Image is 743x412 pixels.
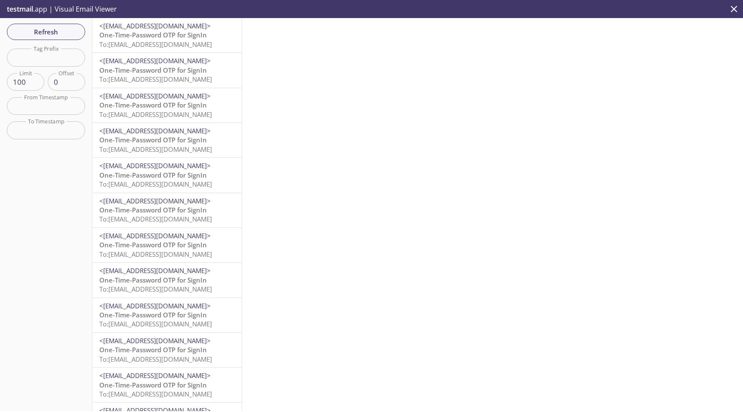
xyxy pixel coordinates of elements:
span: <[EMAIL_ADDRESS][DOMAIN_NAME]> [99,197,211,205]
span: <[EMAIL_ADDRESS][DOMAIN_NAME]> [99,301,211,310]
div: <[EMAIL_ADDRESS][DOMAIN_NAME]>One-Time-Password OTP for SignInTo:[EMAIL_ADDRESS][DOMAIN_NAME] [92,193,242,228]
span: <[EMAIL_ADDRESS][DOMAIN_NAME]> [99,92,211,100]
div: <[EMAIL_ADDRESS][DOMAIN_NAME]>One-Time-Password OTP for SignInTo:[EMAIL_ADDRESS][DOMAIN_NAME] [92,368,242,402]
div: <[EMAIL_ADDRESS][DOMAIN_NAME]>One-Time-Password OTP for SignInTo:[EMAIL_ADDRESS][DOMAIN_NAME] [92,123,242,157]
span: One-Time-Password OTP for SignIn [99,206,207,214]
span: To: [EMAIL_ADDRESS][DOMAIN_NAME] [99,180,212,188]
span: <[EMAIL_ADDRESS][DOMAIN_NAME]> [99,161,211,170]
span: To: [EMAIL_ADDRESS][DOMAIN_NAME] [99,250,212,258]
span: To: [EMAIL_ADDRESS][DOMAIN_NAME] [99,390,212,398]
div: <[EMAIL_ADDRESS][DOMAIN_NAME]>One-Time-Password OTP for SignInTo:[EMAIL_ADDRESS][DOMAIN_NAME] [92,18,242,52]
span: One-Time-Password OTP for SignIn [99,276,207,284]
div: <[EMAIL_ADDRESS][DOMAIN_NAME]>One-Time-Password OTP for SignInTo:[EMAIL_ADDRESS][DOMAIN_NAME] [92,298,242,332]
div: <[EMAIL_ADDRESS][DOMAIN_NAME]>One-Time-Password OTP for SignInTo:[EMAIL_ADDRESS][DOMAIN_NAME] [92,333,242,367]
span: <[EMAIL_ADDRESS][DOMAIN_NAME]> [99,126,211,135]
span: To: [EMAIL_ADDRESS][DOMAIN_NAME] [99,110,212,119]
span: One-Time-Password OTP for SignIn [99,101,207,109]
span: One-Time-Password OTP for SignIn [99,345,207,354]
span: <[EMAIL_ADDRESS][DOMAIN_NAME]> [99,266,211,275]
div: <[EMAIL_ADDRESS][DOMAIN_NAME]>One-Time-Password OTP for SignInTo:[EMAIL_ADDRESS][DOMAIN_NAME] [92,88,242,123]
div: <[EMAIL_ADDRESS][DOMAIN_NAME]>One-Time-Password OTP for SignInTo:[EMAIL_ADDRESS][DOMAIN_NAME] [92,228,242,262]
span: One-Time-Password OTP for SignIn [99,171,207,179]
div: <[EMAIL_ADDRESS][DOMAIN_NAME]>One-Time-Password OTP for SignInTo:[EMAIL_ADDRESS][DOMAIN_NAME] [92,263,242,297]
span: One-Time-Password OTP for SignIn [99,31,207,39]
span: To: [EMAIL_ADDRESS][DOMAIN_NAME] [99,75,212,83]
span: <[EMAIL_ADDRESS][DOMAIN_NAME]> [99,231,211,240]
div: <[EMAIL_ADDRESS][DOMAIN_NAME]>One-Time-Password OTP for SignInTo:[EMAIL_ADDRESS][DOMAIN_NAME] [92,53,242,87]
span: One-Time-Password OTP for SignIn [99,240,207,249]
span: To: [EMAIL_ADDRESS][DOMAIN_NAME] [99,285,212,293]
span: One-Time-Password OTP for SignIn [99,66,207,74]
span: To: [EMAIL_ADDRESS][DOMAIN_NAME] [99,355,212,363]
span: Refresh [14,26,78,37]
span: To: [EMAIL_ADDRESS][DOMAIN_NAME] [99,145,212,154]
span: testmail [7,4,33,14]
span: One-Time-Password OTP for SignIn [99,311,207,319]
button: Refresh [7,24,85,40]
span: One-Time-Password OTP for SignIn [99,135,207,144]
span: To: [EMAIL_ADDRESS][DOMAIN_NAME] [99,215,212,223]
span: To: [EMAIL_ADDRESS][DOMAIN_NAME] [99,320,212,328]
span: <[EMAIL_ADDRESS][DOMAIN_NAME]> [99,22,211,30]
div: <[EMAIL_ADDRESS][DOMAIN_NAME]>One-Time-Password OTP for SignInTo:[EMAIL_ADDRESS][DOMAIN_NAME] [92,158,242,192]
span: One-Time-Password OTP for SignIn [99,381,207,389]
span: <[EMAIL_ADDRESS][DOMAIN_NAME]> [99,56,211,65]
span: To: [EMAIL_ADDRESS][DOMAIN_NAME] [99,40,212,49]
span: <[EMAIL_ADDRESS][DOMAIN_NAME]> [99,336,211,345]
span: <[EMAIL_ADDRESS][DOMAIN_NAME]> [99,371,211,380]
